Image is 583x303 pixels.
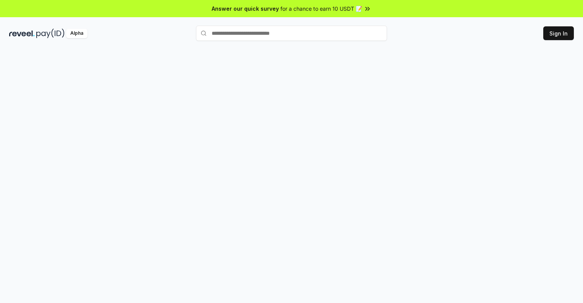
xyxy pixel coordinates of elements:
[36,29,65,38] img: pay_id
[543,26,574,40] button: Sign In
[280,5,362,13] span: for a chance to earn 10 USDT 📝
[212,5,279,13] span: Answer our quick survey
[66,29,87,38] div: Alpha
[9,29,35,38] img: reveel_dark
